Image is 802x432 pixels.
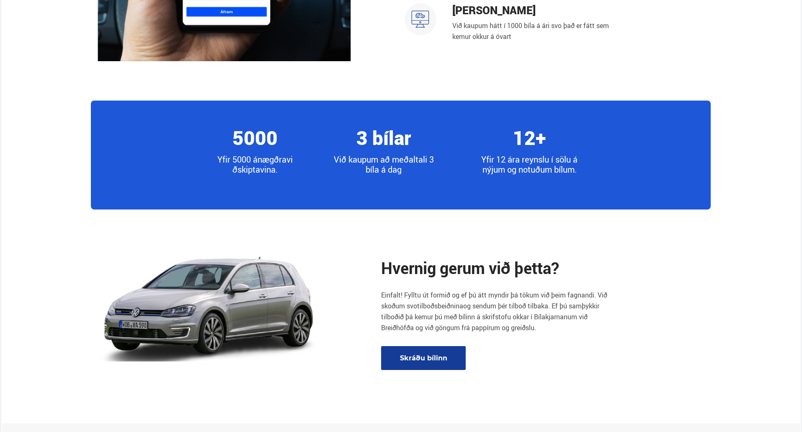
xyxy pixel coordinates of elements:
span: viðskiptavina. [232,154,293,175]
button: Open LiveChat chat widget [7,3,32,28]
img: u59VlZJ4CGDcfgRA.svg [411,10,430,28]
h4: [PERSON_NAME] [452,3,612,17]
p: Einfalt! Fylltu út formið og ef þú átt myndir þá tökum við þeim fagnandi. Við skoðum svo og sendu... [381,290,612,333]
h4: 12+ [513,126,546,149]
img: 4w4CX-FU9dhGsTlh.png [79,253,343,362]
p: Yfir 12 ára reynslu í sölu á nýjum og notuðum bílum. [472,155,586,175]
p: Við kaupum hátt í 1000 bíla á ári svo það er fátt sem kemur okkur á óvart [452,20,612,42]
p: Yfir 5000 ánægðra [215,155,295,175]
h4: 3 bílar [356,126,411,149]
p: Við kaupum að meðaltali 3 bíla á dag [327,155,441,175]
a: Skráðu bílinn [381,346,466,370]
h2: Hvernig gerum við þetta? [381,257,612,279]
span: tilboðsbeiðnina [417,301,463,310]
